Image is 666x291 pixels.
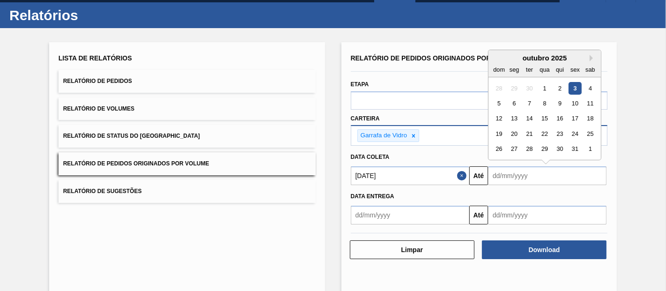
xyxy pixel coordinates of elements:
button: Relatório de Status do [GEOGRAPHIC_DATA] [59,125,316,148]
span: Data coleta [351,154,390,160]
div: Choose sábado, 18 de outubro de 2025 [584,112,597,125]
button: Close [457,166,469,185]
button: Next Month [590,55,596,61]
div: dom [493,63,505,76]
button: Download [482,240,607,259]
button: Relatório de Pedidos [59,70,316,93]
div: Choose quinta-feira, 16 de outubro de 2025 [554,112,566,125]
div: Choose sábado, 4 de outubro de 2025 [584,82,597,95]
button: Relatório de Pedidos Originados por Volume [59,152,316,175]
button: Relatório de Sugestões [59,180,316,203]
div: Choose sexta-feira, 31 de outubro de 2025 [569,143,581,156]
input: dd/mm/yyyy [488,166,607,185]
div: Choose domingo, 12 de outubro de 2025 [493,112,505,125]
div: Choose segunda-feira, 20 de outubro de 2025 [508,127,520,140]
div: Choose quarta-feira, 1 de outubro de 2025 [538,82,551,95]
div: Choose domingo, 5 de outubro de 2025 [493,97,505,110]
div: Choose sábado, 25 de outubro de 2025 [584,127,597,140]
div: Choose segunda-feira, 27 de outubro de 2025 [508,143,520,156]
div: Not available domingo, 28 de setembro de 2025 [493,82,505,95]
div: outubro 2025 [488,54,601,62]
div: Choose quarta-feira, 8 de outubro de 2025 [538,97,551,110]
input: dd/mm/yyyy [351,206,469,224]
span: Relatório de Pedidos Originados por Volume [63,160,209,167]
div: Choose terça-feira, 28 de outubro de 2025 [523,143,536,156]
div: Choose sexta-feira, 17 de outubro de 2025 [569,112,581,125]
button: Relatório de Volumes [59,97,316,120]
div: Not available terça-feira, 30 de setembro de 2025 [523,82,536,95]
span: Data Entrega [351,193,394,200]
div: Choose quinta-feira, 2 de outubro de 2025 [554,82,566,95]
input: dd/mm/yyyy [488,206,607,224]
div: Choose quinta-feira, 30 de outubro de 2025 [554,143,566,156]
div: Not available segunda-feira, 29 de setembro de 2025 [508,82,520,95]
div: Choose domingo, 26 de outubro de 2025 [493,143,505,156]
div: qui [554,63,566,76]
input: dd/mm/yyyy [351,166,469,185]
button: Até [469,166,488,185]
h1: Relatórios [9,10,176,21]
div: Choose sexta-feira, 10 de outubro de 2025 [569,97,581,110]
span: Relatório de Pedidos Originados por Volume [351,54,521,62]
span: Relatório de Sugestões [63,188,142,194]
div: Choose sábado, 11 de outubro de 2025 [584,97,597,110]
div: sab [584,63,597,76]
div: Choose segunda-feira, 6 de outubro de 2025 [508,97,520,110]
span: Relatório de Status do [GEOGRAPHIC_DATA] [63,133,200,139]
div: ter [523,63,536,76]
label: Etapa [351,81,369,88]
div: Choose quarta-feira, 22 de outubro de 2025 [538,127,551,140]
div: seg [508,63,520,76]
div: Choose sexta-feira, 24 de outubro de 2025 [569,127,581,140]
div: Choose quinta-feira, 23 de outubro de 2025 [554,127,566,140]
div: Choose terça-feira, 14 de outubro de 2025 [523,112,536,125]
div: Choose domingo, 19 de outubro de 2025 [493,127,505,140]
div: Choose quinta-feira, 9 de outubro de 2025 [554,97,566,110]
div: Choose quarta-feira, 29 de outubro de 2025 [538,143,551,156]
div: Choose segunda-feira, 13 de outubro de 2025 [508,112,520,125]
div: month 2025-10 [491,81,598,157]
div: Choose terça-feira, 7 de outubro de 2025 [523,97,536,110]
div: Choose sábado, 1 de novembro de 2025 [584,143,597,156]
div: qua [538,63,551,76]
button: Até [469,206,488,224]
div: Choose terça-feira, 21 de outubro de 2025 [523,127,536,140]
span: Relatório de Pedidos [63,78,132,84]
button: Limpar [350,240,474,259]
div: sex [569,63,581,76]
div: Garrafa de Vidro [358,130,409,142]
span: Lista de Relatórios [59,54,132,62]
div: Choose quarta-feira, 15 de outubro de 2025 [538,112,551,125]
span: Relatório de Volumes [63,105,134,112]
div: Choose sexta-feira, 3 de outubro de 2025 [569,82,581,95]
label: Carteira [351,115,380,122]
